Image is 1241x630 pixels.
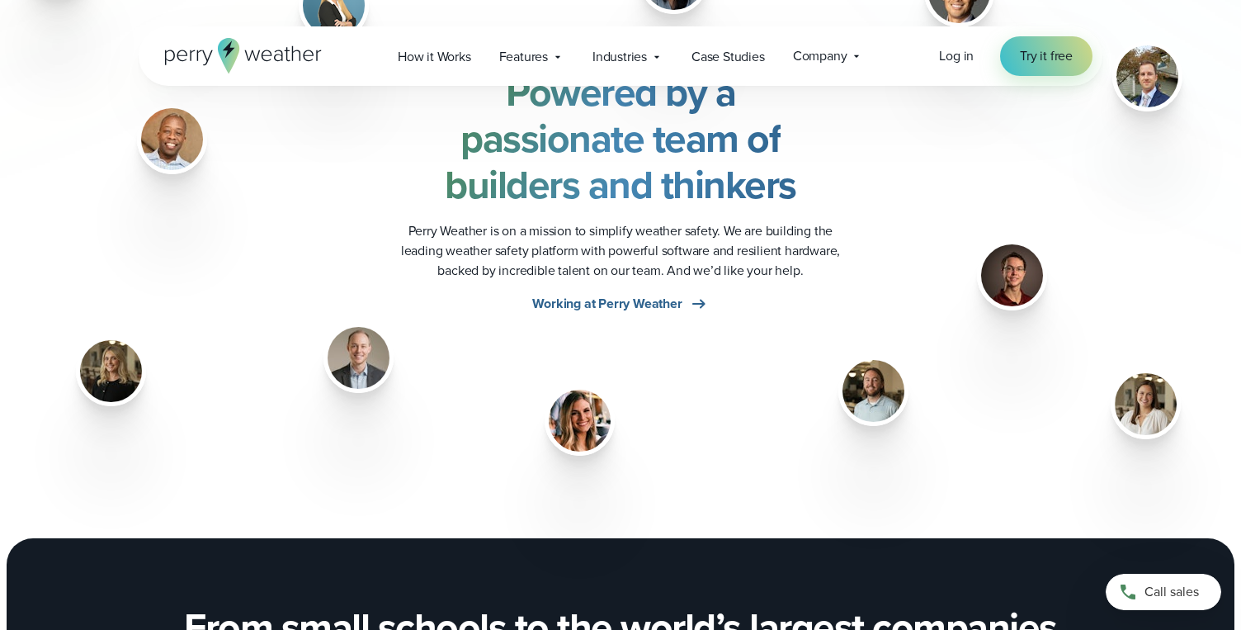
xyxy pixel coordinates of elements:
a: How it Works [384,40,485,73]
span: Case Studies [691,47,765,67]
p: Perry Weather is on a mission to simplify weather safety. We are building the leading weather saf... [386,221,855,281]
span: Company [793,46,847,66]
span: How it Works [398,47,471,67]
span: Log in [939,46,974,65]
a: Working at Perry Weather [532,294,708,314]
img: Daniel Hodges [141,108,203,170]
span: Features [499,47,548,67]
span: Call sales [1144,582,1199,602]
a: Call sales [1106,574,1221,610]
span: Industries [592,47,647,67]
a: Case Studies [677,40,779,73]
span: Working at Perry Weather [532,294,682,314]
span: Try it free [1020,46,1073,66]
img: Operational Meteorologist [842,360,904,422]
img: Daniel Alvarez [981,244,1043,306]
a: Log in [939,46,974,66]
strong: Powered by a passionate team of builders and thinkers [445,63,796,214]
img: Account Manager [1115,373,1177,435]
img: Meredith Chapman [549,390,611,452]
img: Account manager [80,340,142,402]
a: Try it free [1000,36,1092,76]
